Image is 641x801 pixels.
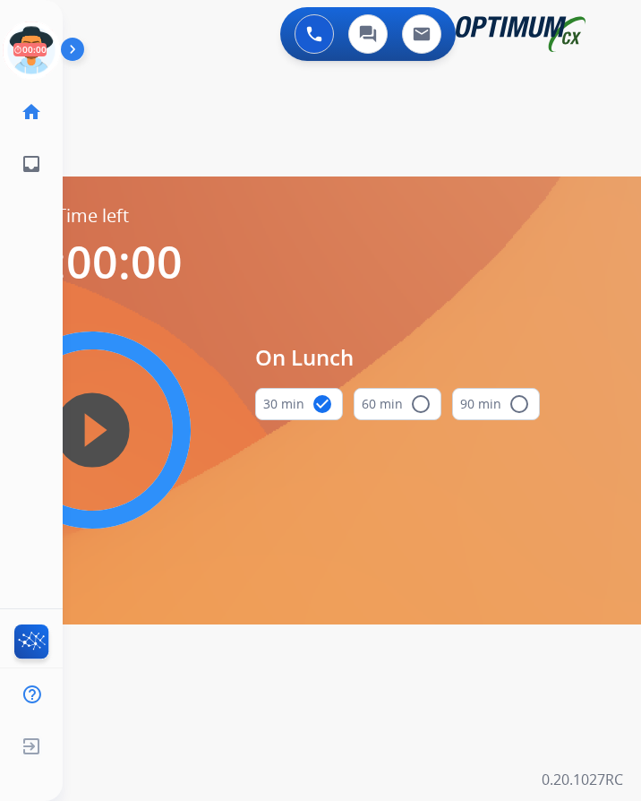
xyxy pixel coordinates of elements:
button: 30 min [255,388,343,420]
mat-icon: play_circle_filled [81,419,103,441]
mat-icon: home [21,101,42,123]
button: 60 min [354,388,441,420]
p: 0.20.1027RC [542,769,623,790]
button: 90 min [452,388,540,420]
mat-icon: inbox [21,153,42,175]
span: 00:00:00 [2,231,183,292]
span: On Lunch [255,341,540,374]
span: Time left [56,203,129,228]
mat-icon: check_circle [312,393,333,415]
mat-icon: radio_button_unchecked [410,393,432,415]
mat-icon: radio_button_unchecked [509,393,530,415]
